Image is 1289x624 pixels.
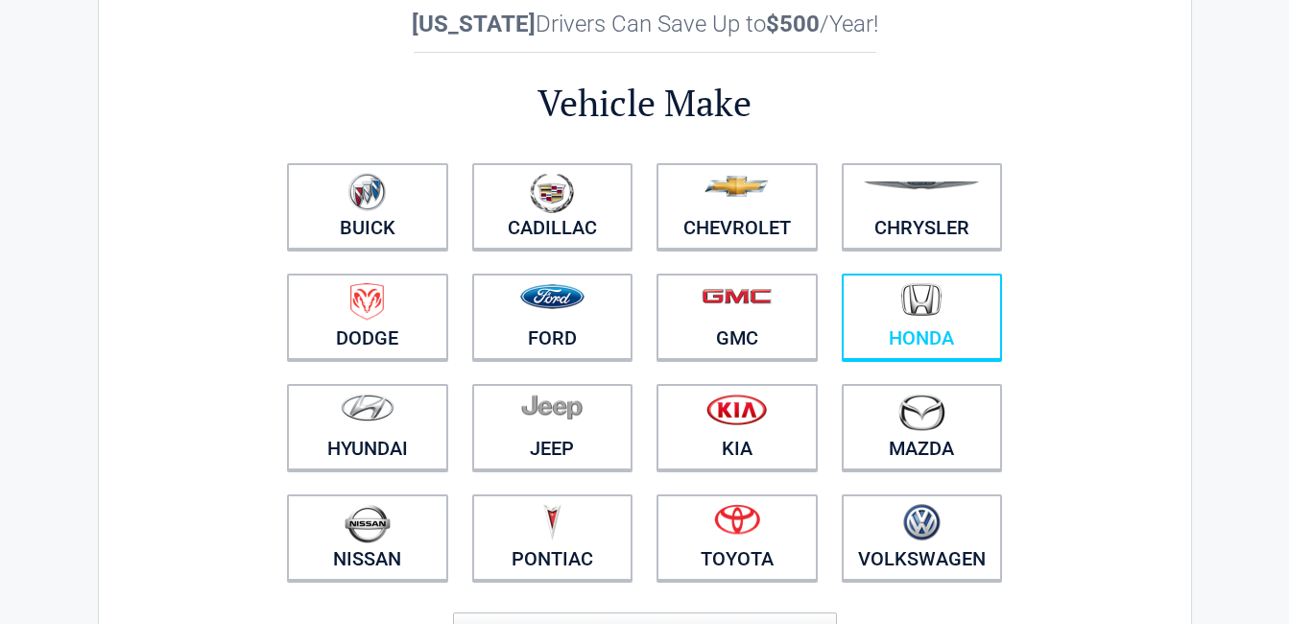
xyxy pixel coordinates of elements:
[897,394,945,431] img: mazda
[472,163,633,250] a: Cadillac
[287,274,448,360] a: Dodge
[863,181,980,190] img: chrysler
[520,284,585,309] img: ford
[704,176,769,197] img: chevrolet
[275,79,1014,128] h2: Vehicle Make
[472,274,633,360] a: Ford
[714,504,760,535] img: toyota
[287,494,448,581] a: Nissan
[275,11,1014,37] h2: Drivers Can Save Up to /Year
[530,173,574,213] img: cadillac
[521,394,583,420] img: jeep
[287,384,448,470] a: Hyundai
[472,494,633,581] a: Pontiac
[903,504,941,541] img: volkswagen
[702,288,772,304] img: gmc
[706,394,767,425] img: kia
[842,163,1003,250] a: Chrysler
[842,494,1003,581] a: Volkswagen
[901,283,942,317] img: honda
[656,494,818,581] a: Toyota
[656,163,818,250] a: Chevrolet
[842,274,1003,360] a: Honda
[345,504,391,543] img: nissan
[842,384,1003,470] a: Mazda
[350,283,384,321] img: dodge
[412,11,536,37] b: [US_STATE]
[472,384,633,470] a: Jeep
[341,394,394,421] img: hyundai
[287,163,448,250] a: Buick
[656,274,818,360] a: GMC
[348,173,386,211] img: buick
[766,11,820,37] b: $500
[542,504,561,540] img: pontiac
[656,384,818,470] a: Kia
